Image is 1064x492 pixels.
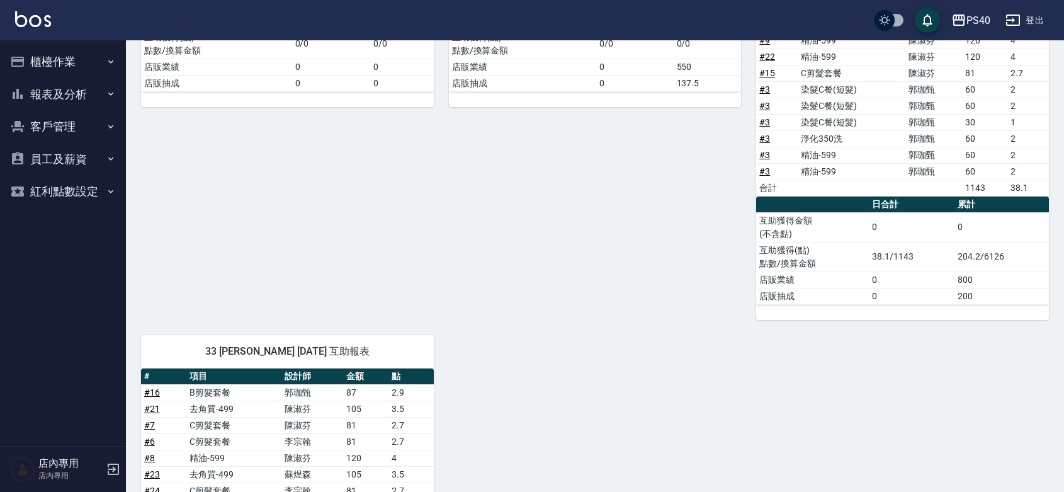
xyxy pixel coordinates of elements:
td: 2 [1007,147,1049,163]
td: 店販業績 [449,59,597,75]
th: 項目 [186,369,281,385]
td: 4 [388,450,434,466]
a: #3 [759,166,770,176]
a: #8 [144,453,155,463]
img: Person [10,457,35,482]
td: 4 [1007,32,1049,49]
td: 30 [962,114,1007,130]
td: 2 [1007,81,1049,98]
td: 800 [954,272,1049,288]
td: 陳淑芬 [905,32,962,49]
td: 精油-599 [798,49,905,65]
td: 120 [343,450,388,466]
td: 105 [343,401,388,417]
td: 陳淑芬 [281,450,343,466]
td: C剪髮套餐 [186,433,281,450]
td: 染髮C餐(短髮) [798,114,905,130]
td: 60 [962,130,1007,147]
td: 店販抽成 [449,75,597,91]
img: Logo [15,11,51,27]
th: # [141,369,186,385]
td: 1 [1007,114,1049,130]
td: 0 [954,212,1049,242]
th: 日合計 [869,197,954,213]
td: 60 [962,98,1007,114]
td: 81 [962,65,1007,81]
td: 2 [1007,130,1049,147]
td: 0 [596,75,673,91]
p: 店內專用 [38,470,103,481]
td: 550 [674,59,742,75]
td: 精油-599 [798,163,905,180]
td: 郭珈甄 [905,81,962,98]
td: 38.1 [1007,180,1049,196]
td: 0 [869,288,954,304]
td: 染髮C餐(短髮) [798,81,905,98]
td: 2.7 [388,417,434,433]
td: 郭珈甄 [281,384,343,401]
button: 櫃檯作業 [5,45,121,78]
th: 累計 [954,197,1049,213]
td: 4 [1007,49,1049,65]
button: 登出 [1000,9,1049,32]
td: 去角質-499 [186,466,281,483]
td: 105 [343,466,388,483]
a: #15 [759,68,775,78]
td: 120 [962,49,1007,65]
a: #22 [759,52,775,62]
td: 去角質-499 [186,401,281,417]
td: 120 [962,32,1007,49]
a: #3 [759,134,770,144]
a: #3 [759,84,770,94]
td: 38.1/1143 [869,242,954,272]
a: #16 [144,387,160,398]
td: 0 [596,59,673,75]
td: 0/0 [596,29,673,59]
td: 陳淑芬 [281,401,343,417]
td: 精油-599 [186,450,281,466]
td: 互助獲得(點) 點數/換算金額 [756,242,869,272]
a: #6 [144,437,155,447]
td: 郭珈甄 [905,163,962,180]
button: 客戶管理 [5,110,121,143]
td: 60 [962,147,1007,163]
a: #21 [144,404,160,414]
table: a dense table [756,197,1049,305]
th: 設計師 [281,369,343,385]
td: 2 [1007,98,1049,114]
td: 染髮C餐(短髮) [798,98,905,114]
td: 0 [370,75,434,91]
td: 2.7 [1007,65,1049,81]
td: 陳淑芬 [281,417,343,433]
a: #23 [144,469,160,479]
td: 60 [962,163,1007,180]
td: 3.5 [388,466,434,483]
td: 0 [370,59,434,75]
td: 137.5 [674,75,742,91]
td: 0 [869,272,954,288]
td: 郭珈甄 [905,98,962,114]
td: 店販業績 [756,272,869,288]
td: 郭珈甄 [905,114,962,130]
td: B剪髮套餐 [186,384,281,401]
td: 81 [343,417,388,433]
td: 蘇煜森 [281,466,343,483]
td: 精油-599 [798,32,905,49]
a: #3 [759,101,770,111]
td: 淨化350洗 [798,130,905,147]
button: 紅利點數設定 [5,175,121,208]
span: 33 [PERSON_NAME] [DATE] 互助報表 [156,345,419,358]
td: 精油-599 [798,147,905,163]
td: 0/0 [292,29,371,59]
td: 204.2/6126 [954,242,1049,272]
td: 0/0 [370,29,434,59]
td: 郭珈甄 [905,147,962,163]
th: 金額 [343,369,388,385]
td: 0/0 [674,29,742,59]
td: 合計 [756,180,798,196]
a: #9 [759,35,770,45]
td: 2 [1007,163,1049,180]
a: #3 [759,150,770,160]
td: 0 [292,75,371,91]
td: 陳淑芬 [905,49,962,65]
